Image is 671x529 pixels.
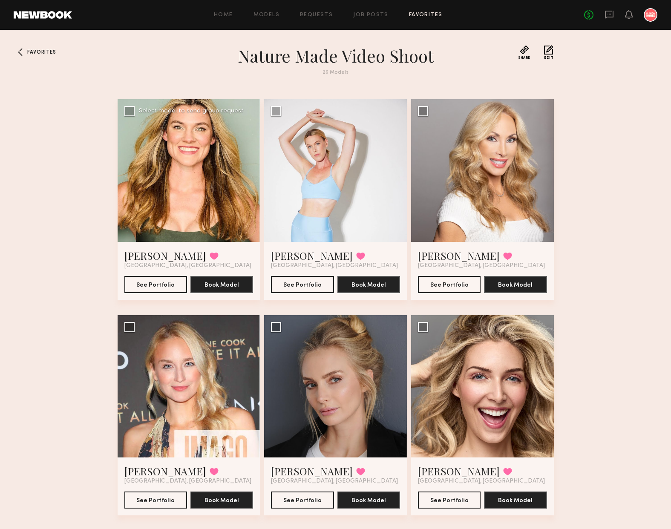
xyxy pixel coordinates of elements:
[518,56,530,60] span: Share
[124,478,251,485] span: [GEOGRAPHIC_DATA], [GEOGRAPHIC_DATA]
[271,249,353,262] a: [PERSON_NAME]
[484,492,547,509] button: Book Model
[139,108,244,114] div: Select model to send group request
[484,496,547,503] a: Book Model
[182,45,489,66] h1: Nature Made Video Shoot
[544,56,553,60] span: Edit
[418,464,500,478] a: [PERSON_NAME]
[271,262,398,269] span: [GEOGRAPHIC_DATA], [GEOGRAPHIC_DATA]
[337,281,400,288] a: Book Model
[190,496,253,503] a: Book Model
[124,492,187,509] button: See Portfolio
[418,249,500,262] a: [PERSON_NAME]
[27,50,56,55] span: Favorites
[124,276,187,293] button: See Portfolio
[337,492,400,509] button: Book Model
[418,492,481,509] button: See Portfolio
[337,276,400,293] button: Book Model
[253,12,279,18] a: Models
[418,276,481,293] button: See Portfolio
[418,262,545,269] span: [GEOGRAPHIC_DATA], [GEOGRAPHIC_DATA]
[409,12,443,18] a: Favorites
[484,276,547,293] button: Book Model
[124,249,206,262] a: [PERSON_NAME]
[14,45,27,59] a: Favorites
[418,478,545,485] span: [GEOGRAPHIC_DATA], [GEOGRAPHIC_DATA]
[271,478,398,485] span: [GEOGRAPHIC_DATA], [GEOGRAPHIC_DATA]
[182,70,489,75] div: 26 Models
[214,12,233,18] a: Home
[190,276,253,293] button: Book Model
[124,464,206,478] a: [PERSON_NAME]
[124,262,251,269] span: [GEOGRAPHIC_DATA], [GEOGRAPHIC_DATA]
[518,45,530,60] button: Share
[271,464,353,478] a: [PERSON_NAME]
[190,492,253,509] button: Book Model
[271,492,334,509] button: See Portfolio
[337,496,400,503] a: Book Model
[271,276,334,293] button: See Portfolio
[190,281,253,288] a: Book Model
[484,281,547,288] a: Book Model
[300,12,333,18] a: Requests
[544,45,553,60] button: Edit
[353,12,389,18] a: Job Posts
